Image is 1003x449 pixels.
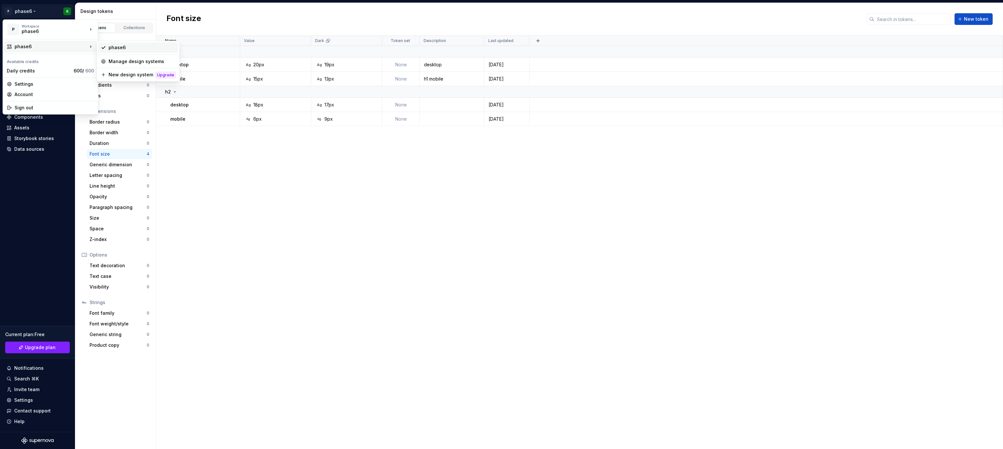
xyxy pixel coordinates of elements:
[109,44,175,51] div: phase6
[109,71,153,78] div: New design system
[156,72,175,78] div: Upgrade
[7,24,19,35] div: P
[7,68,71,74] div: Daily credits
[4,55,97,66] div: Available credits
[15,91,94,98] div: Account
[22,24,88,28] div: Workspace
[15,81,94,87] div: Settings
[109,58,175,65] div: Manage design systems
[15,104,94,111] div: Sign out
[15,43,88,50] div: phase6
[22,28,77,35] div: phase6
[74,68,94,73] span: 600 /
[85,68,94,73] span: 600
